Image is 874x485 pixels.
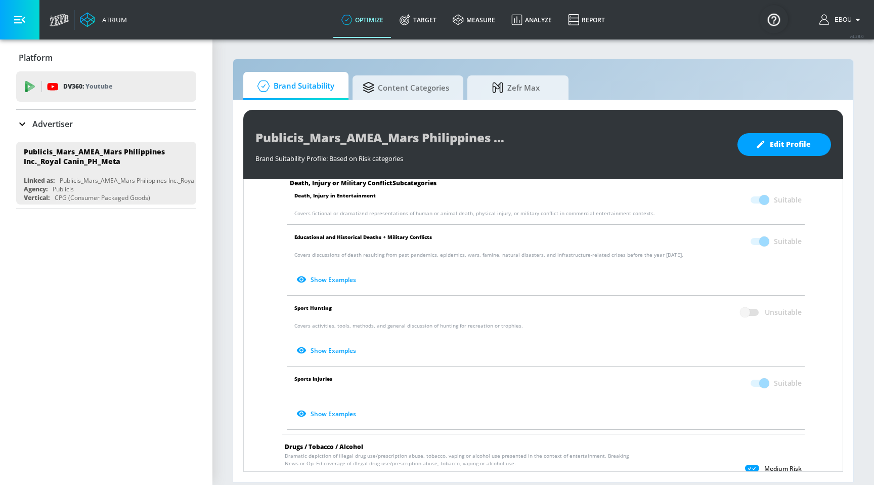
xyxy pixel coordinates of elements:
span: v 4.28.0 [850,33,864,39]
span: Unsuitable [765,307,802,317]
button: Show Examples [294,406,360,422]
span: Death, Injury in Entertainment [294,190,376,210]
span: login as: ebou.njie@zefr.com [831,16,852,23]
p: Platform [19,52,53,63]
p: Advertiser [32,118,73,130]
span: Suitable [774,378,802,388]
div: Publicis [53,185,74,193]
span: Educational and Historical Deaths + Military Conflicts [294,232,432,251]
a: Report [560,2,613,38]
p: Youtube [85,81,112,92]
div: Linked as: [24,176,55,185]
div: Brand Suitability Profile: Based on Risk categories [255,149,727,163]
div: DV360: Youtube [16,71,196,102]
button: Open Resource Center [760,5,788,33]
button: Show Examples [294,342,360,359]
a: measure [445,2,503,38]
span: Zefr Max [477,75,554,100]
p: DV360: [63,81,112,92]
button: Ebou [819,14,864,26]
span: Suitable [774,195,802,205]
span: Suitable [774,236,802,247]
p: Covers activities, tools, methods, and general discussion of hunting for recreation or trophies. [294,322,802,359]
a: optimize [333,2,391,38]
div: Publicis_Mars_AMEA_Mars Philippines Inc._Royal Canin_PH_MetaLinked as:Publicis_Mars_AMEA_Mars Phi... [16,142,196,205]
span: Sport Hunting [294,303,332,322]
span: Dramatic depiction of illegal drug use/prescription abuse, tobacco, vaping or alcohol use present... [285,452,635,467]
a: Target [391,2,445,38]
p: Medium Risk [764,465,802,473]
div: Agency: [24,185,48,193]
div: Publicis_Mars_AMEA_Mars Philippines Inc._Royal Canin_PH_Meta [24,147,180,166]
span: Content Categories [363,75,449,100]
div: Platform [16,44,196,72]
div: Publicis_Mars_AMEA_Mars Philippines Inc._Royal Canin_PH_Meta [60,176,241,185]
p: Covers fictional or dramatized representations of human or animal death, physical injury, or mili... [294,210,802,217]
div: Advertiser [16,110,196,138]
span: Sports Injuries [294,374,332,393]
a: Atrium [80,12,127,27]
span: Brand Suitability [253,74,334,98]
div: CPG (Consumer Packaged Goods) [55,193,150,202]
span: Drugs / Tobacco / Alcohol [285,442,363,451]
a: Analyze [503,2,560,38]
p: Covers discussions of death resulting from past pandemics, epidemics, wars, famine, natural disas... [294,251,802,288]
div: Atrium [98,15,127,24]
div: Vertical: [24,193,50,202]
div: Death, Injury or Military Conflict Subcategories [282,179,810,187]
span: Edit Profile [758,138,811,151]
button: Edit Profile [737,133,831,156]
button: Show Examples [294,271,360,288]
